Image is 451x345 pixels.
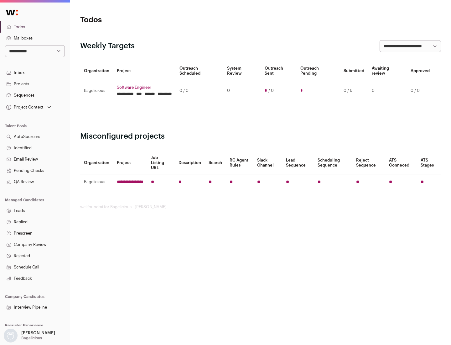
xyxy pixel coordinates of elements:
th: Organization [80,151,113,174]
th: RC Agent Rules [226,151,253,174]
button: Open dropdown [5,103,52,112]
th: ATS Conneced [385,151,417,174]
img: Wellfound [3,6,21,19]
span: / 0 [268,88,274,93]
th: Project [113,151,147,174]
th: Awaiting review [368,62,407,80]
td: 0 / 0 [176,80,223,102]
h1: Todos [80,15,200,25]
p: Bagelicious [21,336,42,341]
th: Outreach Pending [297,62,340,80]
h2: Misconfigured projects [80,131,441,141]
td: 0 / 6 [340,80,368,102]
th: Submitted [340,62,368,80]
th: ATS Stages [417,151,441,174]
button: Open dropdown [3,329,56,342]
td: 0 [223,80,261,102]
th: Outreach Scheduled [176,62,223,80]
th: System Review [223,62,261,80]
th: Organization [80,62,113,80]
td: 0 [368,80,407,102]
th: Outreach Sent [261,62,297,80]
td: 0 / 0 [407,80,433,102]
footer: wellfound:ai for Bagelicious - [PERSON_NAME] [80,204,441,210]
div: Project Context [5,105,44,110]
td: Bagelicious [80,174,113,190]
th: Scheduling Sequence [314,151,352,174]
img: nopic.png [4,329,18,342]
th: Description [175,151,205,174]
th: Job Listing URL [147,151,175,174]
th: Lead Sequence [282,151,314,174]
td: Bagelicious [80,80,113,102]
th: Slack Channel [253,151,282,174]
th: Search [205,151,226,174]
th: Reject Sequence [352,151,386,174]
a: Software Engineer [117,85,172,90]
th: Approved [407,62,433,80]
p: [PERSON_NAME] [21,331,55,336]
h2: Weekly Targets [80,41,135,51]
th: Project [113,62,176,80]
